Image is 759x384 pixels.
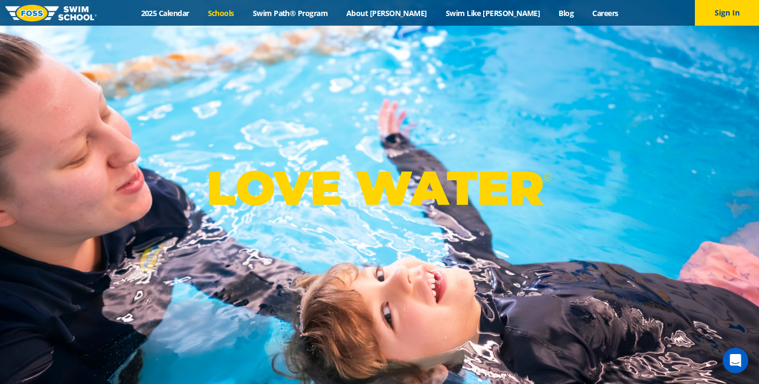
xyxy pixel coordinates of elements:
a: Blog [549,8,583,18]
a: Careers [583,8,628,18]
a: About [PERSON_NAME] [337,8,437,18]
p: LOVE WATER [206,159,552,217]
iframe: Intercom live chat [723,348,748,373]
a: Schools [198,8,243,18]
a: Swim Like [PERSON_NAME] [436,8,549,18]
img: FOSS Swim School Logo [5,5,97,21]
a: 2025 Calendar [131,8,198,18]
sup: ® [544,170,552,183]
a: Swim Path® Program [243,8,337,18]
